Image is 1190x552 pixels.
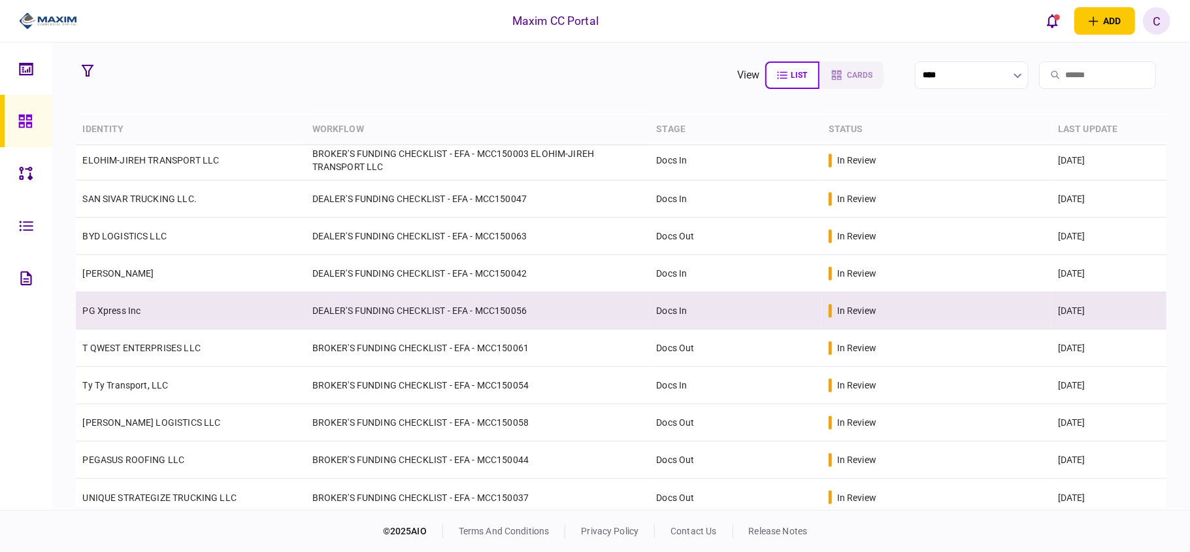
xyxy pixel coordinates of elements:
[459,526,550,536] a: terms and conditions
[82,417,220,428] a: [PERSON_NAME] LOGISTICS LLC
[1074,7,1135,35] button: open adding identity options
[837,304,876,317] div: in review
[512,12,599,29] div: Maxim CC Portal
[650,292,821,330] td: Docs In
[306,479,650,516] td: BROKER'S FUNDING CHECKLIST - EFA - MCC150037
[19,11,77,31] img: client company logo
[1051,255,1166,292] td: [DATE]
[76,114,305,145] th: identity
[650,218,821,255] td: Docs Out
[749,526,808,536] a: release notes
[1051,479,1166,516] td: [DATE]
[1051,114,1166,145] th: last update
[791,71,808,80] span: list
[82,194,196,204] a: SAN SIVAR TRUCKING LLC.
[306,441,650,479] td: BROKER'S FUNDING CHECKLIST - EFA - MCC150044
[1039,7,1066,35] button: open notifications list
[650,441,821,479] td: Docs Out
[1051,367,1166,404] td: [DATE]
[1051,441,1166,479] td: [DATE]
[82,380,168,390] a: Ty Ty Transport, LLC
[306,114,650,145] th: workflow
[581,526,638,536] a: privacy policy
[1051,404,1166,441] td: [DATE]
[650,404,821,441] td: Docs Out
[306,330,650,367] td: BROKER'S FUNDING CHECKLIST - EFA - MCC150061
[383,525,443,538] div: © 2025 AIO
[837,379,876,392] div: in review
[306,404,650,441] td: BROKER'S FUNDING CHECKLIST - EFA - MCC150058
[1051,181,1166,218] td: [DATE]
[822,114,1051,145] th: status
[837,341,876,354] div: in review
[1143,7,1170,35] button: C
[306,141,650,181] td: BROKER'S FUNDING CHECKLIST - EFA - MCC150003 ELOHIM-JIREH TRANSPORT LLC
[837,453,876,466] div: in review
[82,343,200,353] a: T QWEST ENTERPRISES LLC
[650,141,821,181] td: Docs In
[306,218,650,255] td: DEALER'S FUNDING CHECKLIST - EFA - MCC150063
[306,181,650,218] td: DEALER'S FUNDING CHECKLIST - EFA - MCC150047
[848,71,873,80] span: cards
[837,154,876,167] div: in review
[737,67,760,83] div: view
[650,367,821,404] td: Docs In
[82,305,140,316] a: PG Xpress Inc
[837,230,876,243] div: in review
[650,114,821,145] th: stage
[1051,141,1166,181] td: [DATE]
[82,155,219,165] a: ELOHIM-JIREH TRANSPORT LLC
[650,479,821,516] td: Docs Out
[82,268,154,279] a: [PERSON_NAME]
[670,526,716,536] a: contact us
[82,492,237,503] a: UNIQUE STRATEGIZE TRUCKING LLC
[650,255,821,292] td: Docs In
[82,455,184,465] a: PEGASUS ROOFING LLC
[1051,218,1166,255] td: [DATE]
[1051,330,1166,367] td: [DATE]
[82,231,167,241] a: BYD LOGISTICS LLC
[837,192,876,205] div: in review
[765,61,819,89] button: list
[837,491,876,504] div: in review
[819,61,884,89] button: cards
[306,255,650,292] td: DEALER'S FUNDING CHECKLIST - EFA - MCC150042
[306,292,650,330] td: DEALER'S FUNDING CHECKLIST - EFA - MCC150056
[650,330,821,367] td: Docs Out
[837,267,876,280] div: in review
[306,367,650,404] td: BROKER'S FUNDING CHECKLIST - EFA - MCC150054
[650,181,821,218] td: Docs In
[1051,292,1166,330] td: [DATE]
[837,416,876,429] div: in review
